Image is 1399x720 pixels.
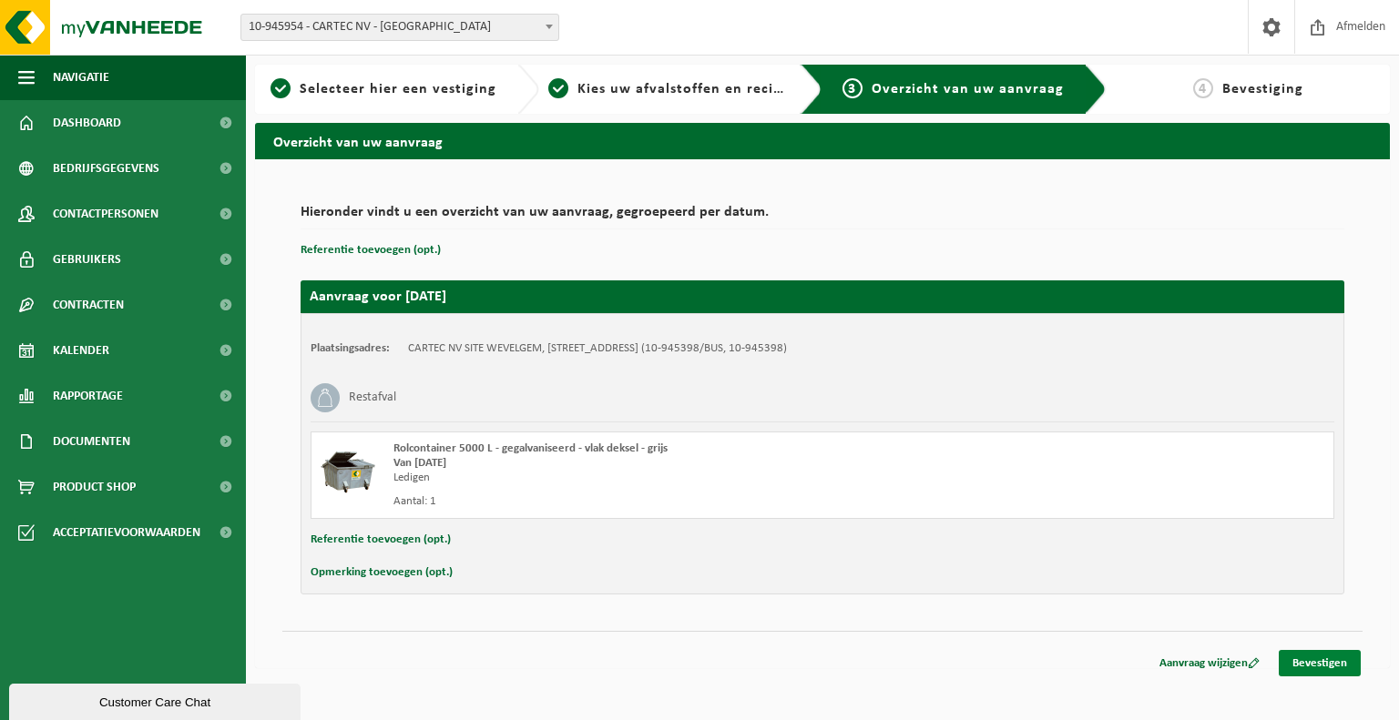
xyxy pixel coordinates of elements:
iframe: chat widget [9,680,304,720]
span: Kalender [53,328,109,373]
span: Contracten [53,282,124,328]
h3: Restafval [349,383,396,412]
span: Kies uw afvalstoffen en recipiënten [577,82,828,96]
span: Rapportage [53,373,123,419]
a: 2Kies uw afvalstoffen en recipiënten [548,78,787,100]
span: Contactpersonen [53,191,158,237]
span: Overzicht van uw aanvraag [872,82,1064,96]
a: Aanvraag wijzigen [1146,650,1273,676]
td: CARTEC NV SITE WEVELGEM, [STREET_ADDRESS] (10-945398/BUS, 10-945398) [408,341,787,356]
span: Rolcontainer 5000 L - gegalvaniseerd - vlak deksel - grijs [393,442,668,454]
span: Bevestiging [1222,82,1303,96]
span: 10-945954 - CARTEC NV - VLEZENBEEK [240,14,559,41]
span: 10-945954 - CARTEC NV - VLEZENBEEK [241,15,558,40]
span: Navigatie [53,55,109,100]
button: Opmerking toevoegen (opt.) [311,561,453,584]
img: WB-5000-GAL-GY-01.png [321,441,375,496]
span: Gebruikers [53,237,121,282]
div: Aantal: 1 [393,494,895,509]
span: Acceptatievoorwaarden [53,510,200,555]
span: Dashboard [53,100,121,146]
a: 1Selecteer hier een vestiging [264,78,503,100]
span: 3 [842,78,863,98]
span: Selecteer hier een vestiging [300,82,496,96]
button: Referentie toevoegen (opt.) [311,528,451,552]
span: 4 [1193,78,1213,98]
strong: Van [DATE] [393,457,446,469]
h2: Hieronder vindt u een overzicht van uw aanvraag, gegroepeerd per datum. [301,205,1344,229]
div: Ledigen [393,471,895,485]
span: Documenten [53,419,130,464]
strong: Plaatsingsadres: [311,342,390,354]
span: Product Shop [53,464,136,510]
span: 1 [271,78,291,98]
button: Referentie toevoegen (opt.) [301,238,441,262]
span: Bedrijfsgegevens [53,146,159,191]
strong: Aanvraag voor [DATE] [310,289,446,304]
a: Bevestigen [1279,650,1361,676]
h2: Overzicht van uw aanvraag [255,123,1390,158]
span: 2 [548,78,568,98]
